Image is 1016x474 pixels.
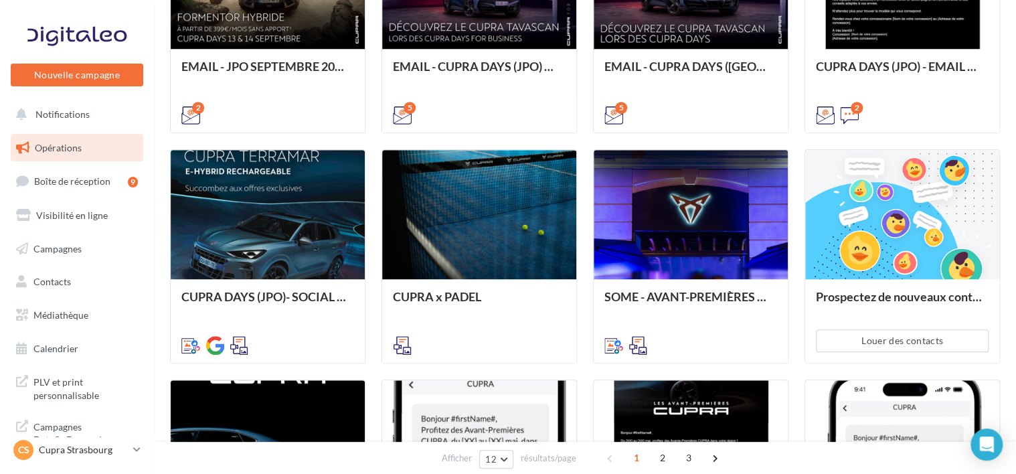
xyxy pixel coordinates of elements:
span: 2 [652,447,673,469]
div: 9 [128,177,138,187]
span: Notifications [35,108,90,120]
span: résultats/page [521,452,576,465]
span: Calendrier [33,343,78,354]
div: CUPRA DAYS (JPO) - EMAIL + SMS [816,60,989,86]
span: PLV et print personnalisable [33,373,138,402]
div: 2 [851,102,863,114]
a: Visibilité en ligne [8,202,146,230]
span: 12 [485,454,497,465]
span: Visibilité en ligne [36,210,108,221]
button: 12 [479,450,513,469]
div: 5 [404,102,416,114]
div: EMAIL - JPO SEPTEMBRE 2025 [181,60,354,86]
div: EMAIL - CUPRA DAYS (JPO) Fleet Générique [393,60,566,86]
a: Boîte de réception9 [8,167,146,195]
span: Afficher [442,452,472,465]
button: Louer des contacts [816,329,989,352]
a: Calendrier [8,335,146,363]
span: 3 [678,447,699,469]
a: Médiathèque [8,301,146,329]
div: 5 [615,102,627,114]
span: Campagnes [33,242,82,254]
span: Opérations [35,142,82,153]
div: Prospectez de nouveaux contacts [816,290,989,317]
div: SOME - AVANT-PREMIÈRES CUPRA FOR BUSINESS (VENTES PRIVEES) [604,290,777,317]
button: Notifications [8,100,141,129]
a: Campagnes [8,235,146,263]
a: Contacts [8,268,146,296]
button: Nouvelle campagne [11,64,143,86]
a: Campagnes DataOnDemand [8,412,146,452]
div: 2 [192,102,204,114]
p: Cupra Strasbourg [39,443,128,457]
div: CUPRA DAYS (JPO)- SOCIAL MEDIA [181,290,354,317]
span: Campagnes DataOnDemand [33,418,138,447]
div: Open Intercom Messenger [970,428,1003,461]
span: 1 [626,447,647,469]
span: Contacts [33,276,71,287]
a: CS Cupra Strasbourg [11,437,143,463]
span: CS [18,443,29,457]
div: EMAIL - CUPRA DAYS ([GEOGRAPHIC_DATA]) Private Générique [604,60,777,86]
div: CUPRA x PADEL [393,290,566,317]
a: PLV et print personnalisable [8,368,146,407]
a: Opérations [8,134,146,162]
span: Médiathèque [33,309,88,321]
span: Boîte de réception [34,175,110,187]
